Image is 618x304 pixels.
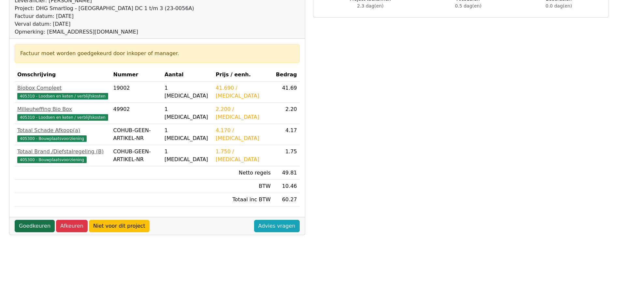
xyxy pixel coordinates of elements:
[165,84,210,100] div: 1 [MEDICAL_DATA]
[17,84,108,100] a: Biobox Compleet405310 - Loodsen en keten / verblijfskosten
[165,105,210,121] div: 1 [MEDICAL_DATA]
[17,105,108,121] a: Milieuheffing Bio Box405310 - Loodsen en keten / verblijfskosten
[273,180,300,193] td: 10.46
[216,148,271,163] div: 1.750 / [MEDICAL_DATA]
[273,124,300,145] td: 4.17
[17,127,108,142] a: Totaal Schade Afkoop(a)405300 - Bouwplaatsvoorziening
[17,84,108,92] div: Biobox Compleet
[111,103,162,124] td: 49902
[273,68,300,82] th: Bedrag
[273,166,300,180] td: 49.81
[357,3,383,8] span: 2.3 dag(en)
[111,68,162,82] th: Nummer
[15,220,55,232] a: Goedkeuren
[111,145,162,166] td: COHUB-GEEN-ARTIKEL-NR
[273,193,300,206] td: 60.27
[17,148,108,163] a: Totaal Brand /Diefstalregeling (B)405300 - Bouwplaatsvoorziening
[15,5,194,12] div: Project: DHG Smartlog - [GEOGRAPHIC_DATA] DC 1 t/m 3 (23-0056A)
[213,166,273,180] td: Netto regels
[216,84,271,100] div: 41.690 / [MEDICAL_DATA]
[165,148,210,163] div: 1 [MEDICAL_DATA]
[17,114,108,121] span: 405310 - Loodsen en keten / verblijfskosten
[216,127,271,142] div: 4.170 / [MEDICAL_DATA]
[162,68,213,82] th: Aantal
[17,105,108,113] div: Milieuheffing Bio Box
[20,50,294,57] div: Factuur moet worden goedgekeurd door inkoper of manager.
[15,68,111,82] th: Omschrijving
[273,103,300,124] td: 2.20
[17,93,108,99] span: 405310 - Loodsen en keten / verblijfskosten
[89,220,150,232] a: Niet voor dit project
[455,3,481,8] span: 0.5 dag(en)
[15,28,194,36] div: Opmerking: [EMAIL_ADDRESS][DOMAIN_NAME]
[213,193,273,206] td: Totaal inc BTW
[165,127,210,142] div: 1 [MEDICAL_DATA]
[213,68,273,82] th: Prijs / eenh.
[273,82,300,103] td: 41.69
[17,157,87,163] span: 405300 - Bouwplaatsvoorziening
[56,220,88,232] a: Afkeuren
[17,148,108,156] div: Totaal Brand /Diefstalregeling (B)
[216,105,271,121] div: 2.200 / [MEDICAL_DATA]
[546,3,572,8] span: 0.0 dag(en)
[15,12,194,20] div: Factuur datum: [DATE]
[17,127,108,134] div: Totaal Schade Afkoop(a)
[15,20,194,28] div: Verval datum: [DATE]
[17,135,87,142] span: 405300 - Bouwplaatsvoorziening
[111,124,162,145] td: COHUB-GEEN-ARTIKEL-NR
[254,220,300,232] a: Advies vragen
[273,145,300,166] td: 1.75
[111,82,162,103] td: 19002
[213,180,273,193] td: BTW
